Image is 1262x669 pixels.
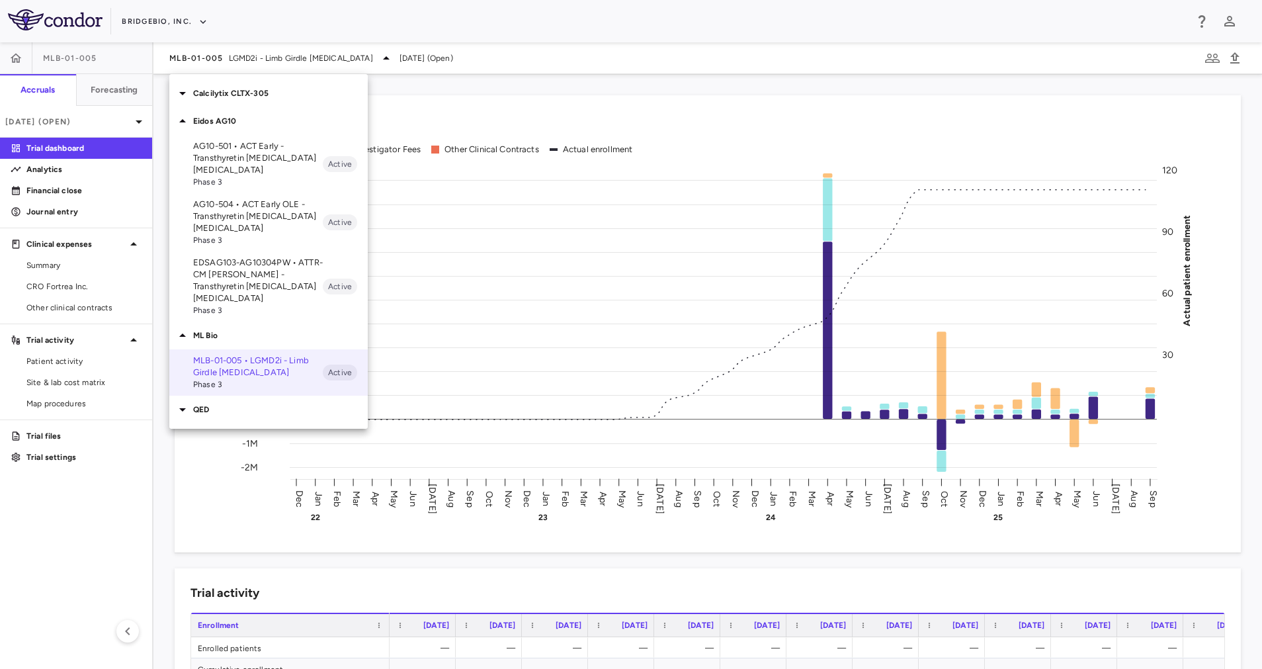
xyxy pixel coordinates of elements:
span: Active [323,158,357,170]
div: MLB-01-005 • LGMD2i - Limb Girdle [MEDICAL_DATA]Phase 3Active [169,349,368,396]
span: Active [323,367,357,379]
div: AG10-501 • ACT Early - Transthyretin [MEDICAL_DATA] [MEDICAL_DATA]Phase 3Active [169,135,368,193]
span: Phase 3 [193,379,323,390]
div: AG10-504 • ACT Early OLE - Transthyretin [MEDICAL_DATA] [MEDICAL_DATA]Phase 3Active [169,193,368,251]
p: ML Bio [193,330,368,341]
p: MLB-01-005 • LGMD2i - Limb Girdle [MEDICAL_DATA] [193,355,323,379]
div: Eidos AG10 [169,107,368,135]
p: AG10-504 • ACT Early OLE - Transthyretin [MEDICAL_DATA] [MEDICAL_DATA] [193,199,323,234]
span: Phase 3 [193,176,323,188]
div: Calcilytix CLTX-305 [169,79,368,107]
p: QED [193,404,368,416]
span: Active [323,216,357,228]
p: Calcilytix CLTX-305 [193,87,368,99]
p: AG10-501 • ACT Early - Transthyretin [MEDICAL_DATA] [MEDICAL_DATA] [193,140,323,176]
span: Phase 3 [193,234,323,246]
div: EDSAG103-AG10304PW • ATTR-CM [PERSON_NAME] - Transthyretin [MEDICAL_DATA] [MEDICAL_DATA]Phase 3Ac... [169,251,368,322]
p: EDSAG103-AG10304PW • ATTR-CM [PERSON_NAME] - Transthyretin [MEDICAL_DATA] [MEDICAL_DATA] [193,257,323,304]
div: QED [169,396,368,424]
p: Eidos AG10 [193,115,368,127]
div: ML Bio [169,322,368,349]
span: Phase 3 [193,304,323,316]
span: Active [323,281,357,292]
